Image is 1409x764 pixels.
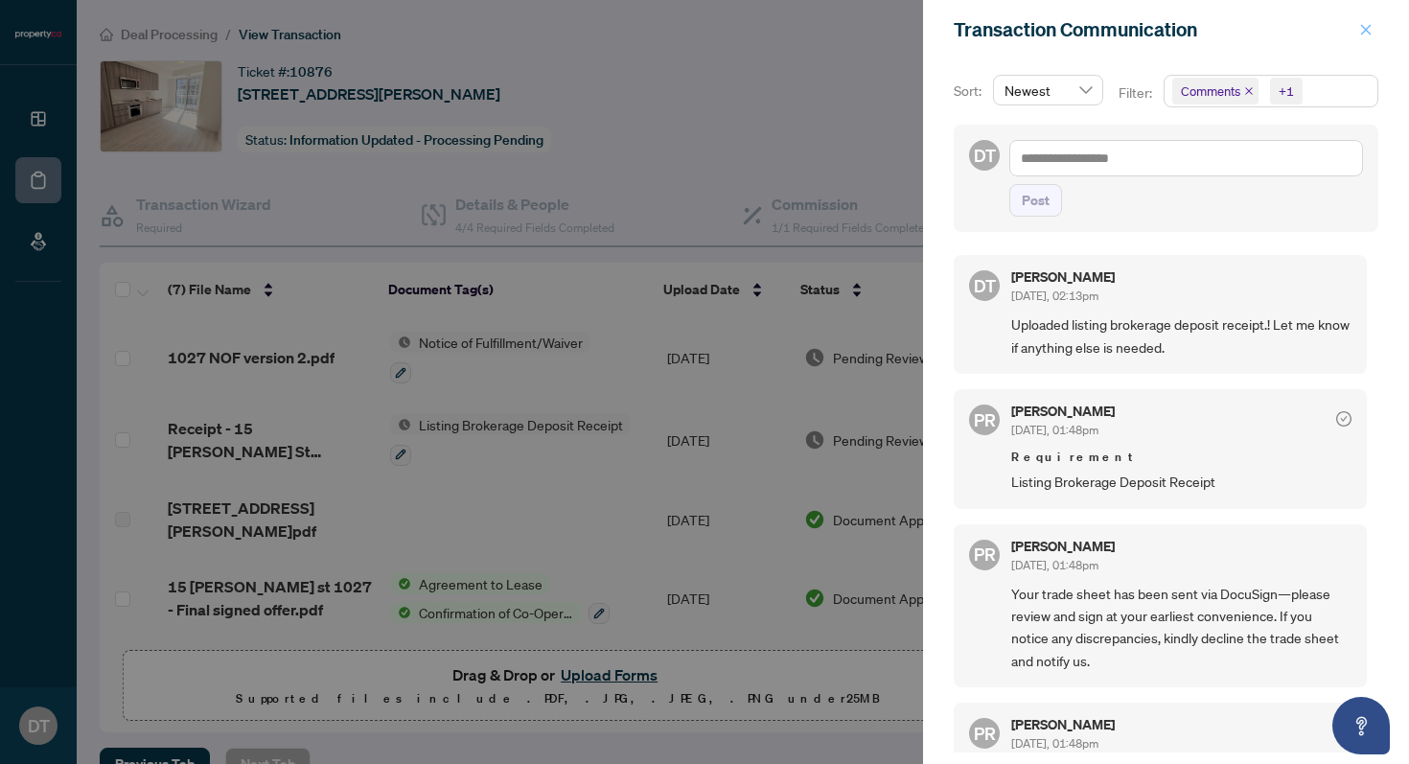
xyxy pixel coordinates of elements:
[1359,23,1373,36] span: close
[1011,423,1098,437] span: [DATE], 01:48pm
[954,15,1353,44] div: Transaction Communication
[1332,697,1390,754] button: Open asap
[1011,540,1115,553] h5: [PERSON_NAME]
[1011,313,1351,359] span: Uploaded listing brokerage deposit receipt.! Let me know if anything else is needed.
[1005,76,1092,104] span: Newest
[1011,471,1351,493] span: Listing Brokerage Deposit Receipt
[1011,558,1098,572] span: [DATE], 01:48pm
[1009,184,1062,217] button: Post
[1011,583,1351,673] span: Your trade sheet has been sent via DocuSign—please review and sign at your earliest convenience. ...
[1172,78,1259,104] span: Comments
[974,406,996,433] span: PR
[1011,736,1098,751] span: [DATE], 01:48pm
[1279,81,1294,101] div: +1
[1011,448,1351,467] span: Requirement
[1119,82,1155,104] p: Filter:
[974,720,996,747] span: PR
[1336,411,1351,427] span: check-circle
[974,272,996,299] span: DT
[974,142,996,169] span: DT
[1011,718,1115,731] h5: [PERSON_NAME]
[1244,86,1254,96] span: close
[1011,405,1115,418] h5: [PERSON_NAME]
[954,81,985,102] p: Sort:
[974,541,996,567] span: PR
[1011,289,1098,303] span: [DATE], 02:13pm
[1011,270,1115,284] h5: [PERSON_NAME]
[1181,81,1240,101] span: Comments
